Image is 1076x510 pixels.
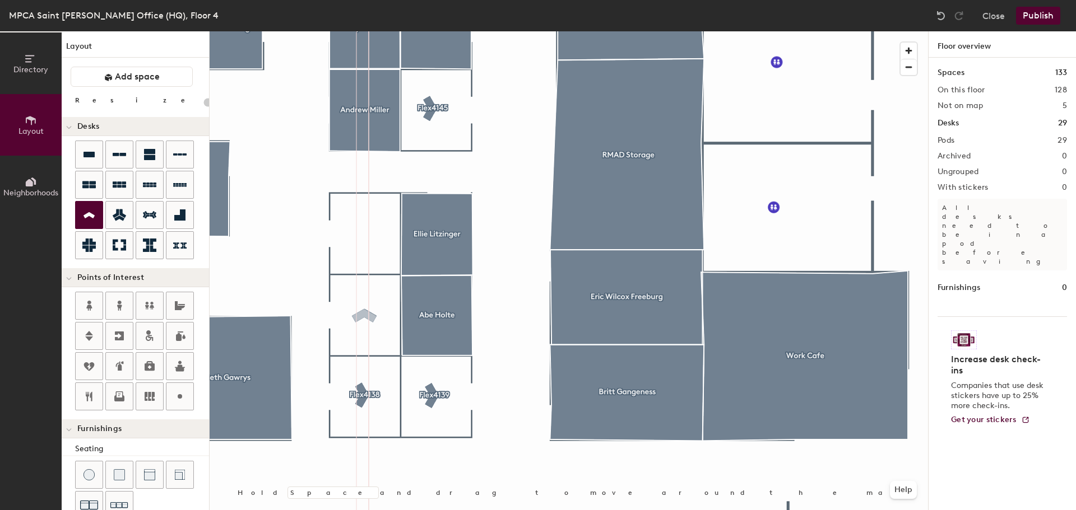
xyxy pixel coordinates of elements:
[890,481,917,499] button: Help
[938,101,983,110] h2: Not on map
[951,354,1047,376] h4: Increase desk check-ins
[953,10,964,21] img: Redo
[18,127,44,136] span: Layout
[144,469,155,480] img: Couch (middle)
[136,461,164,489] button: Couch (middle)
[938,282,980,294] h1: Furnishings
[105,461,133,489] button: Cushion
[935,10,947,21] img: Undo
[1063,101,1067,110] h2: 5
[3,188,58,198] span: Neighborhoods
[84,469,95,480] img: Stool
[938,152,971,161] h2: Archived
[13,65,48,74] span: Directory
[951,381,1047,411] p: Companies that use desk stickers have up to 25% more check-ins.
[1062,183,1067,192] h2: 0
[77,424,122,433] span: Furnishings
[75,443,209,455] div: Seating
[71,67,193,87] button: Add space
[938,167,979,176] h2: Ungrouped
[938,67,964,79] h1: Spaces
[938,183,989,192] h2: With stickers
[1016,7,1060,25] button: Publish
[1055,86,1067,95] h2: 128
[938,136,954,145] h2: Pods
[75,461,103,489] button: Stool
[1055,67,1067,79] h1: 133
[77,122,99,131] span: Desks
[929,31,1076,58] h1: Floor overview
[938,117,959,129] h1: Desks
[951,415,1030,425] a: Get your stickers
[166,461,194,489] button: Couch (corner)
[1062,167,1067,176] h2: 0
[77,273,144,282] span: Points of Interest
[114,469,125,480] img: Cushion
[115,71,160,82] span: Add space
[174,469,185,480] img: Couch (corner)
[951,330,977,349] img: Sticker logo
[938,86,985,95] h2: On this floor
[9,8,219,22] div: MPCA Saint [PERSON_NAME] Office (HQ), Floor 4
[982,7,1005,25] button: Close
[1058,117,1067,129] h1: 29
[1062,152,1067,161] h2: 0
[62,40,209,58] h1: Layout
[1058,136,1067,145] h2: 29
[1062,282,1067,294] h1: 0
[951,415,1017,424] span: Get your stickers
[938,199,1067,270] p: All desks need to be in a pod before saving
[75,96,199,105] div: Resize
